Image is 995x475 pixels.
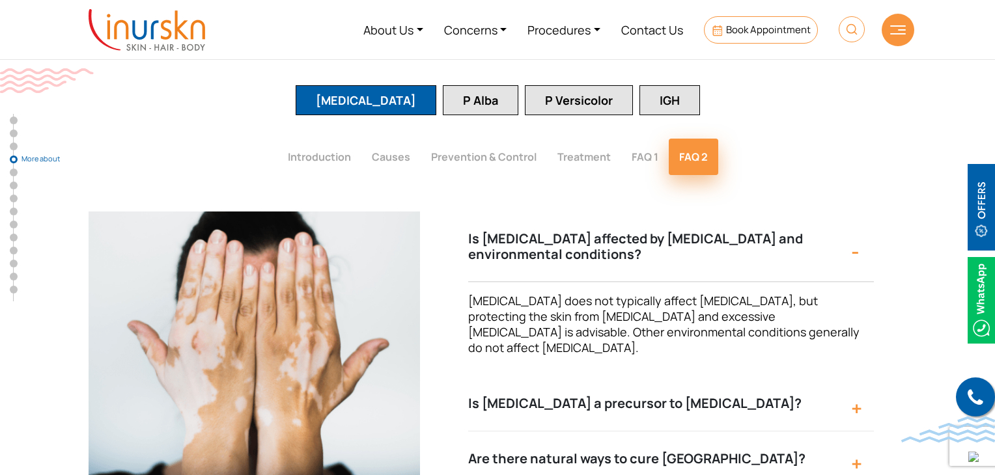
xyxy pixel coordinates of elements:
[704,16,818,44] a: Book Appointment
[639,85,700,115] button: IGH
[361,139,421,175] button: Causes
[21,155,87,163] span: More about
[547,139,621,175] button: Treatment
[726,23,811,36] span: Book Appointment
[968,452,979,462] img: up-blue-arrow.svg
[89,9,205,51] img: inurskn-logo
[621,139,669,175] button: FAQ 1
[468,376,874,431] button: Is [MEDICAL_DATA] a precursor to [MEDICAL_DATA]?
[901,416,995,442] img: bluewave
[669,139,718,175] button: FAQ 2
[968,257,995,344] img: Whatsappicon
[611,5,694,54] a: Contact Us
[839,16,865,42] img: HeaderSearch
[443,85,518,115] button: P Alba
[525,85,633,115] button: P Versicolor
[517,5,611,54] a: Procedures
[277,139,361,175] button: Introduction
[968,292,995,306] a: Whatsappicon
[10,156,18,163] a: More about
[468,211,874,282] button: Is [MEDICAL_DATA] affected by [MEDICAL_DATA] and environmental conditions?
[968,164,995,251] img: offerBt
[468,293,860,355] span: [MEDICAL_DATA] does not typically affect [MEDICAL_DATA], but protecting the skin from [MEDICAL_DA...
[434,5,518,54] a: Concerns
[296,85,436,115] button: [MEDICAL_DATA]
[421,139,547,175] button: Prevention & Control
[890,25,906,34] img: hamLine.svg
[353,5,434,54] a: About Us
